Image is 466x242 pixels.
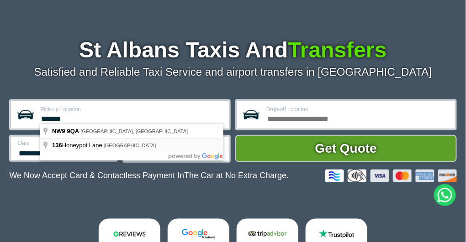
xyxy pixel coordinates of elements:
[109,229,150,239] img: Reviews.io
[184,171,289,180] span: The Car at No Extra Charge.
[18,140,110,146] label: Date
[235,135,456,162] button: Get Quote
[40,107,223,112] label: Pick-up Location
[247,229,288,239] img: Tripadvisor
[80,129,188,134] span: [GEOGRAPHIC_DATA], [GEOGRAPHIC_DATA]
[9,39,456,61] h1: St Albans Taxis And
[52,142,104,149] span: Honeypot Lane
[52,128,79,134] span: NW9 9QA
[316,229,357,239] img: Trustpilot
[325,170,457,182] img: Credit And Debit Cards
[288,38,387,62] span: Transfers
[9,66,456,78] p: Satisfied and Reliable Taxi Service and airport transfers in [GEOGRAPHIC_DATA]
[52,142,62,149] span: 136
[178,229,219,239] img: Google
[104,143,156,148] span: [GEOGRAPHIC_DATA]
[266,107,450,112] label: Drop-off Location
[9,171,289,180] p: We Now Accept Card & Contactless Payment In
